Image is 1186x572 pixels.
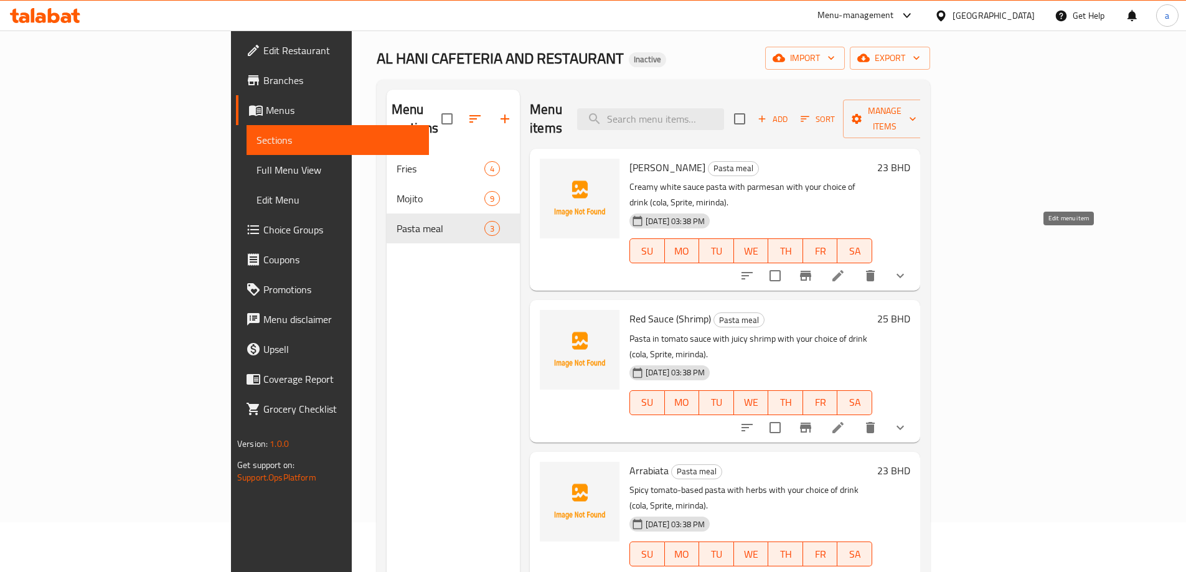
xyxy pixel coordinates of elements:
[247,125,429,155] a: Sections
[768,390,803,415] button: TH
[850,47,930,70] button: export
[665,390,700,415] button: MO
[236,95,429,125] a: Menus
[877,310,910,327] h6: 25 BHD
[837,238,872,263] button: SA
[629,390,664,415] button: SU
[266,103,419,118] span: Menus
[236,35,429,65] a: Edit Restaurant
[855,261,885,291] button: delete
[641,215,710,227] span: [DATE] 03:38 PM
[397,161,484,176] span: Fries
[263,401,419,416] span: Grocery Checklist
[860,50,920,66] span: export
[756,112,789,126] span: Add
[803,238,838,263] button: FR
[734,542,769,566] button: WE
[530,100,562,138] h2: Menu items
[734,238,769,263] button: WE
[641,367,710,378] span: [DATE] 03:38 PM
[670,393,695,411] span: MO
[739,393,764,411] span: WE
[635,545,659,563] span: SU
[732,261,762,291] button: sort-choices
[893,268,908,283] svg: Show Choices
[753,110,793,129] button: Add
[263,342,419,357] span: Upsell
[236,364,429,394] a: Coverage Report
[765,47,845,70] button: import
[485,163,499,175] span: 4
[773,545,798,563] span: TH
[629,52,666,67] div: Inactive
[263,222,419,237] span: Choice Groups
[247,185,429,215] a: Edit Menu
[629,542,664,566] button: SU
[842,393,867,411] span: SA
[263,312,419,327] span: Menu disclaimer
[485,223,499,235] span: 3
[739,545,764,563] span: WE
[739,242,764,260] span: WE
[708,161,759,176] div: Pasta meal
[768,542,803,566] button: TH
[256,192,419,207] span: Edit Menu
[236,274,429,304] a: Promotions
[397,191,484,206] span: Mojito
[708,161,758,176] span: Pasta meal
[247,155,429,185] a: Full Menu View
[263,73,419,88] span: Branches
[665,238,700,263] button: MO
[791,413,821,443] button: Branch-specific-item
[842,545,867,563] span: SA
[484,161,500,176] div: items
[808,242,833,260] span: FR
[484,191,500,206] div: items
[817,8,894,23] div: Menu-management
[236,394,429,424] a: Grocery Checklist
[629,482,872,513] p: Spicy tomato-based pasta with herbs with your choice of drink (cola, Sprite, mirinda).
[629,158,705,177] span: [PERSON_NAME]
[237,457,294,473] span: Get support on:
[256,162,419,177] span: Full Menu View
[635,242,659,260] span: SU
[665,542,700,566] button: MO
[885,413,915,443] button: show more
[484,221,500,236] div: items
[490,104,520,134] button: Add section
[387,184,520,213] div: Mojito9
[540,462,619,542] img: Arrabiata
[460,104,490,134] span: Sort sections
[704,545,729,563] span: TU
[699,238,734,263] button: TU
[387,154,520,184] div: Fries4
[397,221,484,236] span: Pasta meal
[803,390,838,415] button: FR
[837,390,872,415] button: SA
[263,372,419,387] span: Coverage Report
[236,304,429,334] a: Menu disclaimer
[877,462,910,479] h6: 23 BHD
[629,54,666,65] span: Inactive
[270,436,289,452] span: 1.0.0
[855,413,885,443] button: delete
[801,112,835,126] span: Sort
[629,238,664,263] button: SU
[377,44,624,72] span: AL HANI CAFETERIA AND RESTAURANT
[671,464,722,479] div: Pasta meal
[434,106,460,132] span: Select all sections
[714,313,764,327] span: Pasta meal
[773,242,798,260] span: TH
[853,103,916,134] span: Manage items
[798,110,838,129] button: Sort
[236,334,429,364] a: Upsell
[837,542,872,566] button: SA
[236,215,429,245] a: Choice Groups
[1165,9,1169,22] span: a
[885,261,915,291] button: show more
[387,149,520,248] nav: Menu sections
[775,50,835,66] span: import
[540,310,619,390] img: Red Sauce (Shrimp)
[629,461,669,480] span: Arrabiata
